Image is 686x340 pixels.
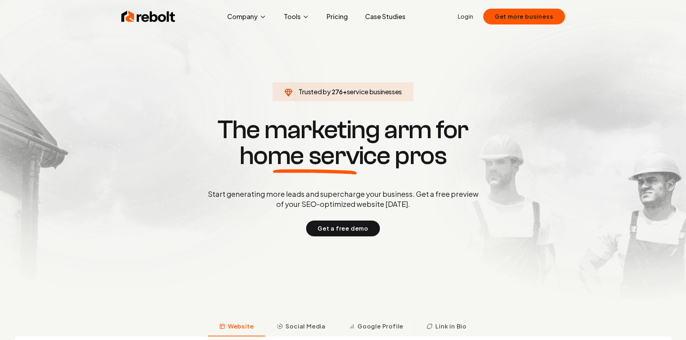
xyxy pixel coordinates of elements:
button: Social Media [265,318,337,336]
span: 276 [332,87,343,97]
button: Website [208,318,265,336]
span: home service [239,143,390,169]
span: Trusted by [299,87,331,96]
h1: The marketing arm for pros [170,117,516,169]
a: Login [458,12,473,21]
span: service businesses [347,87,402,96]
img: Rebolt Logo [121,9,175,24]
span: Google Profile [358,322,403,331]
button: Get more business [483,9,565,24]
a: Case Studies [359,9,411,24]
button: Get a free demo [306,221,380,236]
button: Link in Bio [415,318,478,336]
span: Website [228,322,254,331]
button: Company [221,9,272,24]
span: + [343,87,347,96]
button: Google Profile [337,318,415,336]
span: Social Media [286,322,326,331]
span: Link in Bio [435,322,467,331]
p: Start generating more leads and supercharge your business. Get a free preview of your SEO-optimiz... [206,189,480,209]
a: Pricing [321,9,354,24]
button: Tools [278,9,315,24]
